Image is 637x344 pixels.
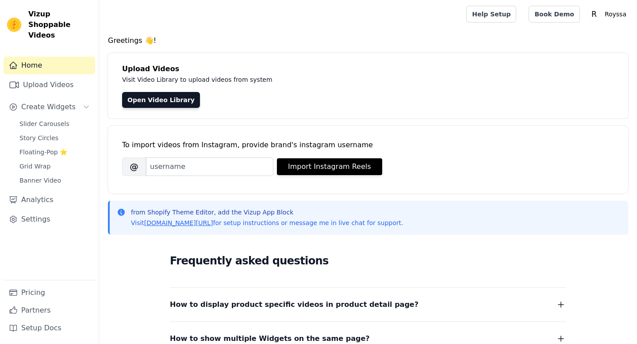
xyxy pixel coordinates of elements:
a: Help Setup [466,6,516,23]
a: Open Video Library [122,92,200,108]
button: How to display product specific videos in product detail page? [170,298,566,311]
a: Story Circles [14,132,95,144]
a: Upload Videos [4,76,95,94]
a: Analytics [4,191,95,209]
a: Pricing [4,284,95,302]
span: Vizup Shoppable Videos [28,9,92,41]
a: Book Demo [529,6,579,23]
p: Royssa [601,6,630,22]
p: Visit Video Library to upload videos from system [122,74,518,85]
a: Banner Video [14,174,95,187]
h2: Frequently asked questions [170,252,566,270]
span: Slider Carousels [19,119,69,128]
button: Create Widgets [4,98,95,116]
a: Grid Wrap [14,160,95,172]
span: How to display product specific videos in product detail page? [170,298,418,311]
span: Floating-Pop ⭐ [19,148,67,157]
text: R [591,10,597,19]
span: Grid Wrap [19,162,50,171]
span: Create Widgets [21,102,76,112]
span: @ [122,157,146,176]
button: R Royssa [587,6,630,22]
input: username [146,157,273,176]
img: Vizup [7,18,21,32]
a: Home [4,57,95,74]
a: Settings [4,210,95,228]
a: Floating-Pop ⭐ [14,146,95,158]
a: Slider Carousels [14,118,95,130]
h4: Upload Videos [122,64,614,74]
p: from Shopify Theme Editor, add the Vizup App Block [131,208,403,217]
p: Visit for setup instructions or message me in live chat for support. [131,218,403,227]
a: Partners [4,302,95,319]
a: [DOMAIN_NAME][URL] [144,219,213,226]
button: Import Instagram Reels [277,158,382,175]
a: Setup Docs [4,319,95,337]
span: Story Circles [19,134,58,142]
span: Banner Video [19,176,61,185]
div: To import videos from Instagram, provide brand's instagram username [122,140,614,150]
h4: Greetings 👋! [108,35,628,46]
